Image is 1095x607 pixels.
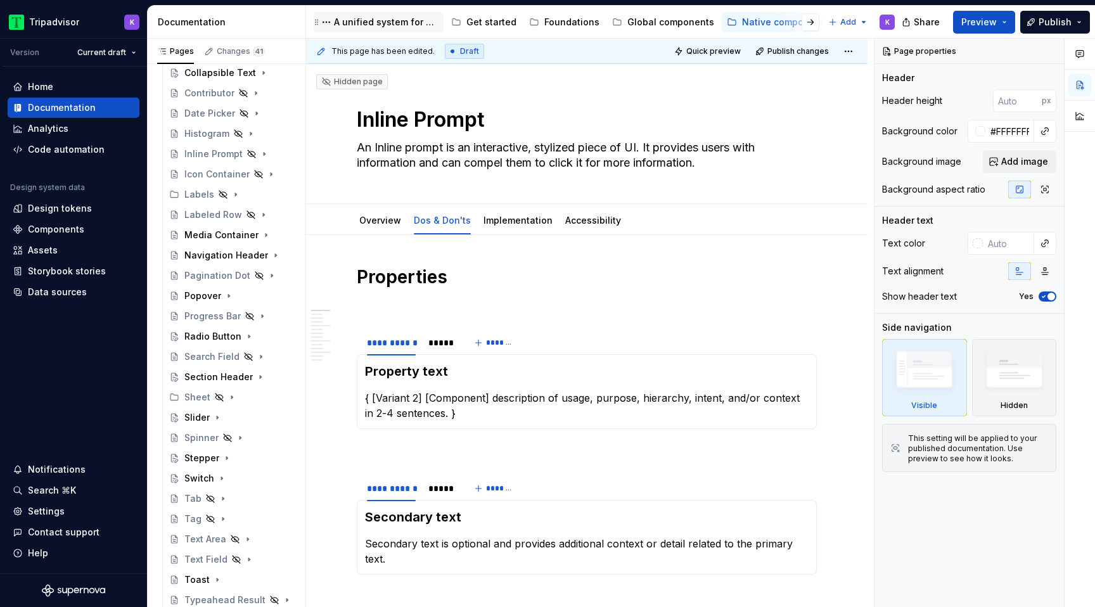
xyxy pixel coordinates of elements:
[8,198,139,219] a: Design tokens
[184,371,253,383] div: Section Header
[885,17,890,27] div: K
[72,44,142,61] button: Current draft
[164,468,300,489] a: Switch
[28,547,48,559] div: Help
[184,330,241,343] div: Radio Button
[314,12,444,32] a: A unified system for every journey.
[164,570,300,590] a: Toast
[914,16,940,29] span: Share
[28,143,105,156] div: Code automation
[670,42,746,60] button: Quick preview
[164,83,300,103] a: Contributor
[882,237,925,250] div: Text color
[882,265,944,278] div: Text alignment
[164,509,300,529] a: Tag
[164,448,300,468] a: Stepper
[8,219,139,240] a: Components
[8,118,139,139] a: Analytics
[8,77,139,97] a: Home
[28,244,58,257] div: Assets
[767,46,829,56] span: Publish changes
[365,362,809,421] section-item: Description
[10,182,85,193] div: Design system data
[184,229,259,241] div: Media Container
[184,533,226,546] div: Text Area
[354,137,814,173] textarea: An Inline prompt is an interactive, stylized piece of UI. It provides users with information and ...
[466,16,516,29] div: Get started
[164,529,300,549] a: Text Area
[3,8,144,35] button: TripadvisorK
[560,207,626,233] div: Accessibility
[8,139,139,160] a: Code automation
[882,155,961,168] div: Background image
[607,12,719,32] a: Global components
[42,584,105,597] svg: Supernova Logo
[164,326,300,347] a: Radio Button
[164,63,300,83] a: Collapsible Text
[158,16,300,29] div: Documentation
[184,431,219,444] div: Spinner
[164,407,300,428] a: Slider
[28,286,87,298] div: Data sources
[1039,16,1072,29] span: Publish
[130,17,134,27] div: K
[184,492,202,505] div: Tab
[217,46,265,56] div: Changes
[28,505,65,518] div: Settings
[28,80,53,93] div: Home
[184,350,240,363] div: Search Field
[365,536,809,566] p: Secondary text is optional and provides additional context or detail related to the primary text.
[478,207,558,233] div: Implementation
[460,46,479,56] span: Draft
[184,553,227,566] div: Text Field
[414,215,471,226] a: Dos & Don'ts
[8,501,139,521] a: Settings
[164,286,300,306] a: Popover
[164,144,300,164] a: Inline Prompt
[983,150,1056,173] button: Add image
[824,13,872,31] button: Add
[157,46,194,56] div: Pages
[365,362,809,380] h3: Property text
[365,508,809,526] h3: Secondary text
[28,223,84,236] div: Components
[184,127,229,140] div: Histogram
[365,390,809,421] p: { [Variant 2] [Component] description of usage, purpose, hierarchy, intent, and/or context in 2-4...
[483,215,553,226] a: Implementation
[184,269,250,282] div: Pagination Dot
[184,188,214,201] div: Labels
[321,77,383,87] div: Hidden page
[908,433,1048,464] div: This setting will be applied to your published documentation. Use preview to see how it looks.
[184,290,221,302] div: Popover
[184,513,202,525] div: Tag
[184,168,250,181] div: Icon Container
[164,245,300,265] a: Navigation Header
[164,387,300,407] div: Sheet
[184,87,234,99] div: Contributor
[882,72,914,84] div: Header
[164,306,300,326] a: Progress Bar
[10,48,39,58] div: Version
[722,12,834,32] a: Native components
[164,428,300,448] a: Spinner
[184,411,210,424] div: Slider
[184,594,266,606] div: Typeahead Result
[983,232,1034,255] input: Auto
[953,11,1015,34] button: Preview
[985,120,1034,143] input: Auto
[184,249,268,262] div: Navigation Header
[686,46,741,56] span: Quick preview
[164,367,300,387] a: Section Header
[164,347,300,367] a: Search Field
[184,452,219,464] div: Stepper
[8,543,139,563] button: Help
[184,208,242,221] div: Labeled Row
[184,107,235,120] div: Date Picker
[28,463,86,476] div: Notifications
[164,184,300,205] div: Labels
[961,16,997,29] span: Preview
[565,215,621,226] a: Accessibility
[28,101,96,114] div: Documentation
[446,12,522,32] a: Get started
